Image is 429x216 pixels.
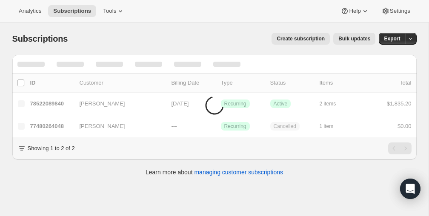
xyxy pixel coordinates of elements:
[98,5,130,17] button: Tools
[349,8,360,14] span: Help
[400,179,420,199] div: Open Intercom Messenger
[384,35,400,42] span: Export
[19,8,41,14] span: Analytics
[272,33,330,45] button: Create subscription
[28,144,75,153] p: Showing 1 to 2 of 2
[14,5,46,17] button: Analytics
[12,34,68,43] span: Subscriptions
[103,8,116,14] span: Tools
[388,142,412,154] nav: Pagination
[376,5,415,17] button: Settings
[48,5,96,17] button: Subscriptions
[390,8,410,14] span: Settings
[277,35,325,42] span: Create subscription
[335,5,374,17] button: Help
[146,168,283,176] p: Learn more about
[333,33,375,45] button: Bulk updates
[379,33,405,45] button: Export
[194,169,283,176] a: managing customer subscriptions
[53,8,91,14] span: Subscriptions
[338,35,370,42] span: Bulk updates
